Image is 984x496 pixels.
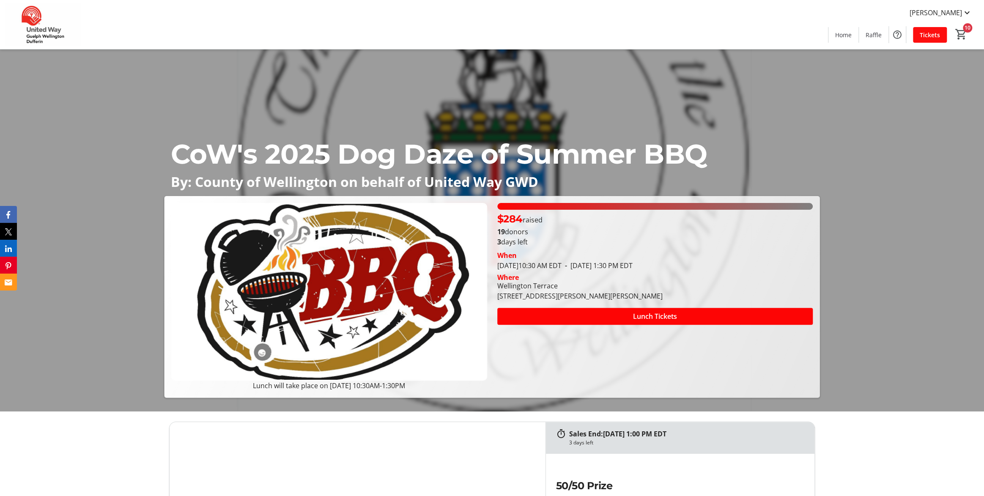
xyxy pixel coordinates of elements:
[866,30,882,39] span: Raffle
[171,174,813,189] p: By: County of Wellington on behalf of United Way GWD
[497,211,543,227] p: raised
[171,381,487,391] p: Lunch will take place on [DATE] 10:30AM-1:30PM
[497,250,517,260] div: When
[497,213,523,225] span: $284
[497,261,562,270] span: [DATE] 10:30 AM EDT
[835,30,852,39] span: Home
[5,3,80,46] img: United Way Guelph Wellington Dufferin's Logo
[603,429,666,438] span: [DATE] 1:00 PM EDT
[497,227,505,236] b: 19
[562,261,570,270] span: -
[497,274,519,281] div: Where
[497,281,663,291] div: Wellington Terrace
[569,439,593,447] div: 3 days left
[556,478,794,493] h2: 50/50 Prize
[633,311,677,321] span: Lunch Tickets
[903,6,979,19] button: [PERSON_NAME]
[171,203,487,381] img: Campaign CTA Media Photo
[497,291,663,301] div: [STREET_ADDRESS][PERSON_NAME][PERSON_NAME]
[569,429,603,438] span: Sales End:
[920,30,940,39] span: Tickets
[497,308,813,325] button: Lunch Tickets
[171,134,813,174] p: CoW's 2025 Dog Daze of Summer BBQ
[562,261,633,270] span: [DATE] 1:30 PM EDT
[954,27,969,42] button: Cart
[497,203,813,210] div: 100% of fundraising goal reached
[497,237,813,247] p: days left
[910,8,962,18] span: [PERSON_NAME]
[889,26,906,43] button: Help
[913,27,947,43] a: Tickets
[497,227,813,237] p: donors
[828,27,858,43] a: Home
[497,237,501,247] span: 3
[859,27,888,43] a: Raffle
